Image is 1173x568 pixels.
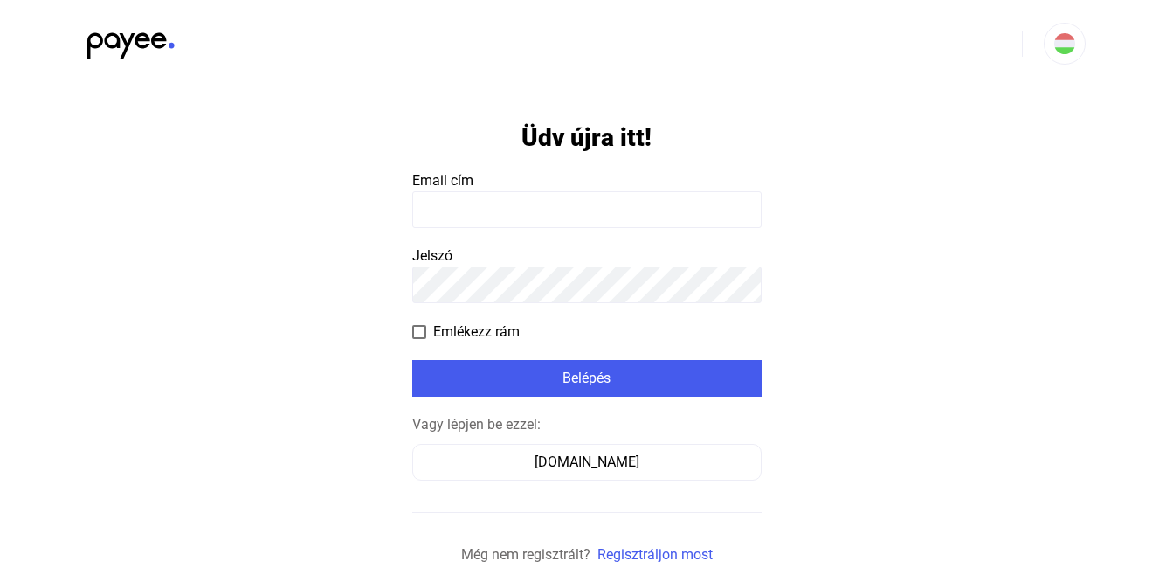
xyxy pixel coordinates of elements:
[433,322,520,343] span: Emlékezz rám
[87,23,175,59] img: black-payee-blue-dot.svg
[1044,23,1086,65] button: HU
[412,172,473,189] span: Email cím
[1054,33,1075,54] img: HU
[597,546,713,563] a: Regisztráljon most
[412,454,762,470] a: [DOMAIN_NAME]
[521,122,652,153] h1: Üdv újra itt!
[412,247,452,264] span: Jelszó
[412,414,762,435] div: Vagy lépjen be ezzel:
[412,360,762,397] button: Belépés
[417,368,756,389] div: Belépés
[412,444,762,481] button: [DOMAIN_NAME]
[461,546,590,563] span: Még nem regisztrált?
[418,452,756,473] div: [DOMAIN_NAME]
